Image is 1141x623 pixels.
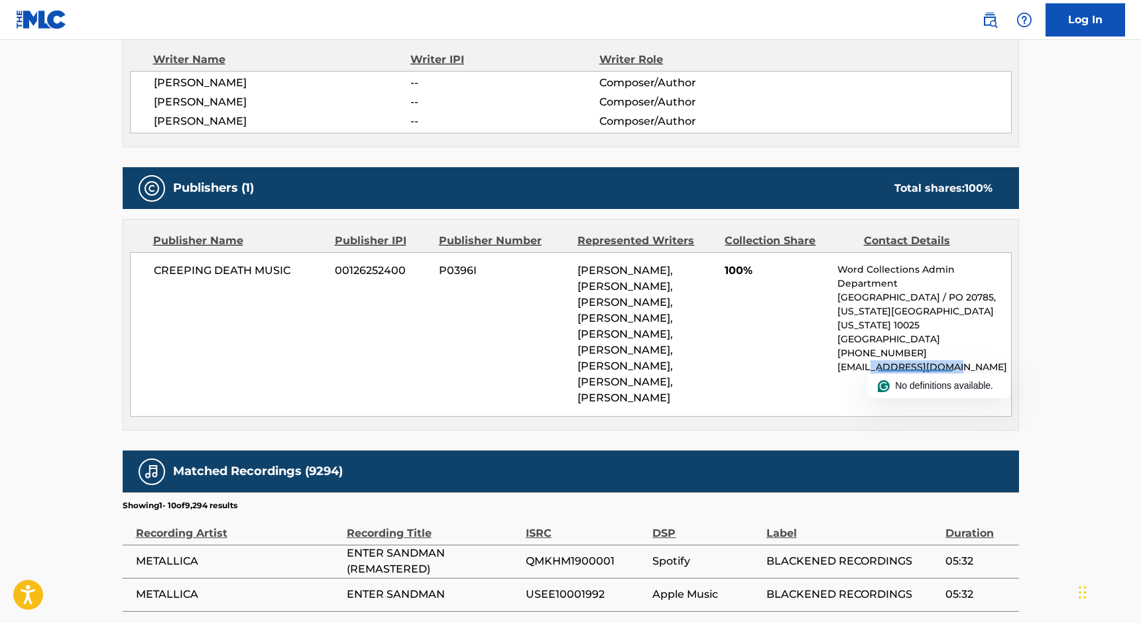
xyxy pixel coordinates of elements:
[577,233,715,249] div: Represented Writers
[173,180,254,196] h5: Publishers (1)
[1011,7,1038,33] div: Help
[439,233,568,249] div: Publisher Number
[837,346,1010,360] p: [PHONE_NUMBER]
[1075,559,1141,623] iframe: Chat Widget
[965,182,992,194] span: 100 %
[652,587,759,602] span: Apple Music
[154,75,411,91] span: [PERSON_NAME]
[153,233,325,249] div: Publisher Name
[837,360,1010,374] p: [EMAIL_ADDRESS][DOMAIN_NAME]
[347,512,519,541] div: Recording Title
[599,94,771,110] span: Composer/Author
[837,263,1010,291] p: Word Collections Admin Department
[837,291,1010,305] p: [GEOGRAPHIC_DATA] / PO 20785,
[16,10,67,29] img: MLC Logo
[837,332,1010,346] p: [GEOGRAPHIC_DATA]
[977,7,1003,33] a: Public Search
[766,553,939,569] span: BLACKENED RECORDINGS
[652,553,759,569] span: Spotify
[864,233,992,249] div: Contact Details
[1079,573,1087,612] div: Drag
[725,233,853,249] div: Collection Share
[652,512,759,541] div: DSP
[136,587,340,602] span: METALLICA
[577,264,673,404] span: [PERSON_NAME], [PERSON_NAME], [PERSON_NAME], [PERSON_NAME], [PERSON_NAME], [PERSON_NAME], [PERSON...
[1046,3,1125,36] a: Log In
[154,113,411,129] span: [PERSON_NAME]
[725,263,827,279] span: 100%
[410,52,599,68] div: Writer IPI
[1016,12,1032,28] img: help
[439,263,568,279] span: P0396I
[599,113,771,129] span: Composer/Author
[410,113,599,129] span: --
[136,512,340,541] div: Recording Artist
[347,587,519,602] span: ENTER SANDMAN
[599,75,771,91] span: Composer/Author
[410,94,599,110] span: --
[144,464,160,480] img: Matched Recordings
[136,553,340,569] span: METALLICA
[526,512,646,541] div: ISRC
[526,587,646,602] span: USEE10001992
[766,512,939,541] div: Label
[766,587,939,602] span: BLACKENED RECORDINGS
[335,233,429,249] div: Publisher IPI
[335,263,429,279] span: 00126252400
[410,75,599,91] span: --
[837,305,1010,332] p: [US_STATE][GEOGRAPHIC_DATA][US_STATE] 10025
[347,545,519,577] span: ENTER SANDMAN (REMASTERED)
[945,587,1012,602] span: 05:32
[526,553,646,569] span: QMKHM1900001
[144,180,160,196] img: Publishers
[154,263,326,279] span: CREEPING DEATH MUSIC
[154,94,411,110] span: [PERSON_NAME]
[945,512,1012,541] div: Duration
[894,180,992,196] div: Total shares:
[982,12,998,28] img: search
[945,553,1012,569] span: 05:32
[153,52,411,68] div: Writer Name
[173,464,343,479] h5: Matched Recordings (9294)
[123,500,237,512] p: Showing 1 - 10 of 9,294 results
[599,52,771,68] div: Writer Role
